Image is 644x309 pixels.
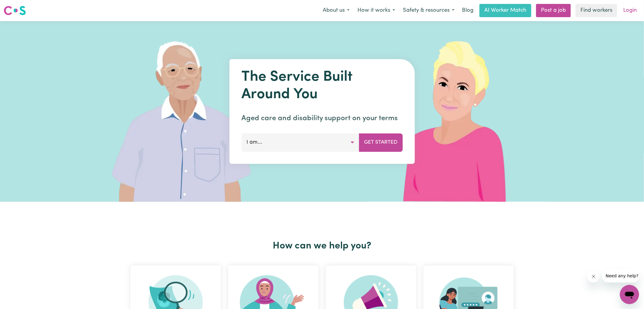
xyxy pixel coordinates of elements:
button: Safety & resources [399,4,458,17]
iframe: Message from company [602,269,639,282]
h1: The Service Built Around You [241,69,403,103]
button: I am... [241,133,359,151]
iframe: Button to launch messaging window [620,285,639,304]
iframe: Close message [588,270,600,282]
img: Careseekers logo [4,5,26,16]
h2: How can we help you? [127,240,517,252]
button: Get Started [359,133,403,151]
a: Post a job [536,4,571,17]
p: Aged care and disability support on your terms [241,113,403,124]
button: About us [319,4,353,17]
a: Careseekers logo [4,4,26,17]
button: How it works [353,4,399,17]
a: Find workers [576,4,617,17]
a: Blog [458,4,477,17]
a: AI Worker Match [479,4,531,17]
a: Login [620,4,640,17]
